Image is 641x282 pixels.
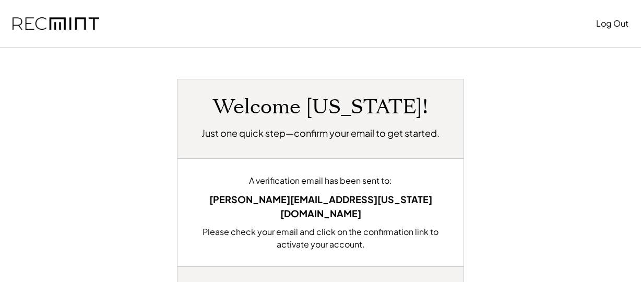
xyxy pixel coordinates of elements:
h1: Welcome [US_STATE]! [213,95,428,120]
div: Please check your email and click on the confirmation link to activate your account. [193,226,448,251]
h2: Just one quick step—confirm your email to get started. [201,126,440,140]
button: Log Out [596,13,628,34]
div: [PERSON_NAME][EMAIL_ADDRESS][US_STATE][DOMAIN_NAME] [193,192,448,220]
img: recmint-logotype%403x.png [13,17,99,30]
div: A verification email has been sent to: [193,174,448,187]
